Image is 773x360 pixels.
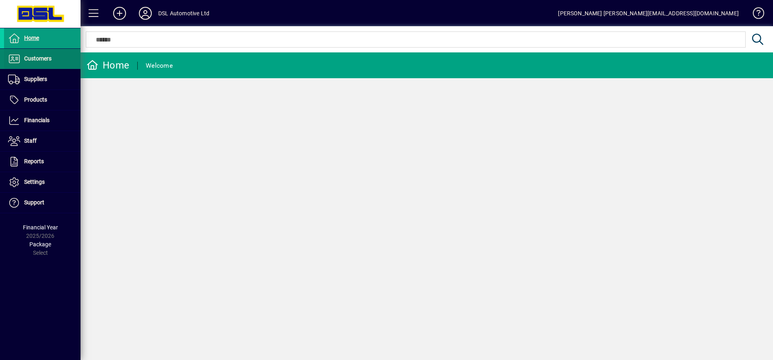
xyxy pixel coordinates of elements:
[558,7,739,20] div: [PERSON_NAME] [PERSON_NAME][EMAIL_ADDRESS][DOMAIN_NAME]
[132,6,158,21] button: Profile
[24,158,44,164] span: Reports
[4,152,81,172] a: Reports
[747,2,763,28] a: Knowledge Base
[23,224,58,231] span: Financial Year
[158,7,209,20] div: DSL Automotive Ltd
[24,96,47,103] span: Products
[146,59,173,72] div: Welcome
[29,241,51,248] span: Package
[4,131,81,151] a: Staff
[4,49,81,69] a: Customers
[4,90,81,110] a: Products
[24,179,45,185] span: Settings
[24,117,50,123] span: Financials
[4,172,81,192] a: Settings
[4,110,81,131] a: Financials
[24,199,44,206] span: Support
[24,76,47,82] span: Suppliers
[107,6,132,21] button: Add
[4,193,81,213] a: Support
[24,55,52,62] span: Customers
[87,59,129,72] div: Home
[24,137,37,144] span: Staff
[24,35,39,41] span: Home
[4,69,81,89] a: Suppliers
